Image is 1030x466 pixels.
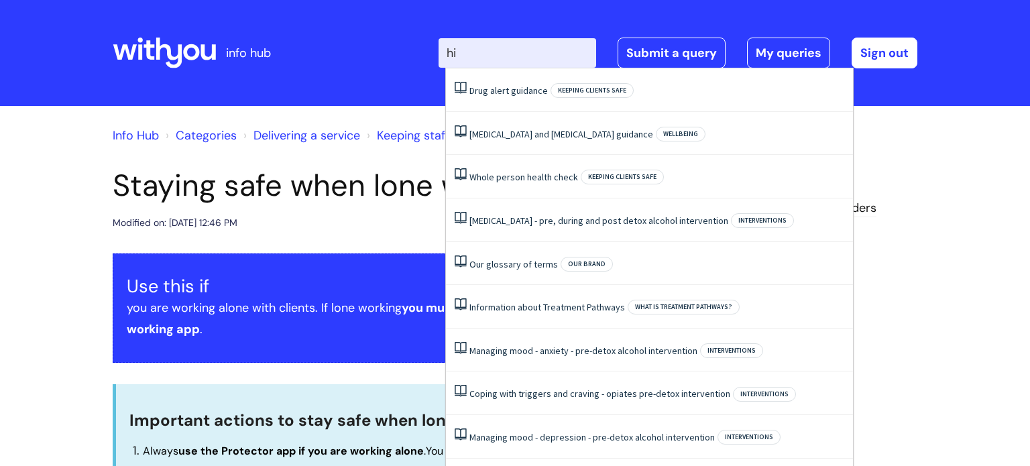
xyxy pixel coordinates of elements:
[226,42,271,64] p: info hub
[551,83,634,98] span: Keeping clients safe
[162,125,237,146] li: Solution home
[731,213,794,228] span: Interventions
[113,127,159,143] a: Info Hub
[628,300,740,314] span: What is Treatment Pathways?
[581,170,664,184] span: Keeping clients safe
[113,215,237,231] div: Modified on: [DATE] 12:46 PM
[363,125,476,146] li: Keeping staff safe
[240,125,360,146] li: Delivering a service
[439,38,917,68] div: | -
[469,215,728,227] a: [MEDICAL_DATA] - pre, during and post detox alcohol intervention
[469,258,558,270] a: Our glossary of terms
[439,38,596,68] input: Search
[733,387,796,402] span: Interventions
[469,171,578,183] a: Whole person health check
[178,444,426,458] span: .
[469,84,548,97] a: Drug alert guidance
[561,257,613,272] span: Our brand
[469,431,715,443] a: Managing mood - depression - pre-detox alcohol intervention
[852,38,917,68] a: Sign out
[469,128,653,140] a: [MEDICAL_DATA] and [MEDICAL_DATA] guidance
[253,127,360,143] a: Delivering a service
[176,127,237,143] a: Categories
[469,301,625,313] a: Information about Treatment Pathways
[718,430,781,445] span: Interventions
[469,388,730,400] a: Coping with triggers and craving - opiates pre-detox intervention
[129,410,523,430] span: Important actions to stay safe when lone working
[178,444,424,458] strong: use the Protector app if you are working alone
[656,127,705,141] span: Wellbeing
[469,345,697,357] a: Managing mood - anxiety - pre-detox alcohol intervention
[747,38,830,68] a: My queries
[127,276,628,297] h3: Use this if
[377,127,476,143] a: Keeping staff safe
[127,297,628,341] p: you are working alone with clients. If lone working .
[618,38,726,68] a: Submit a query
[113,168,642,204] h1: Staying safe when lone working
[700,343,763,358] span: Interventions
